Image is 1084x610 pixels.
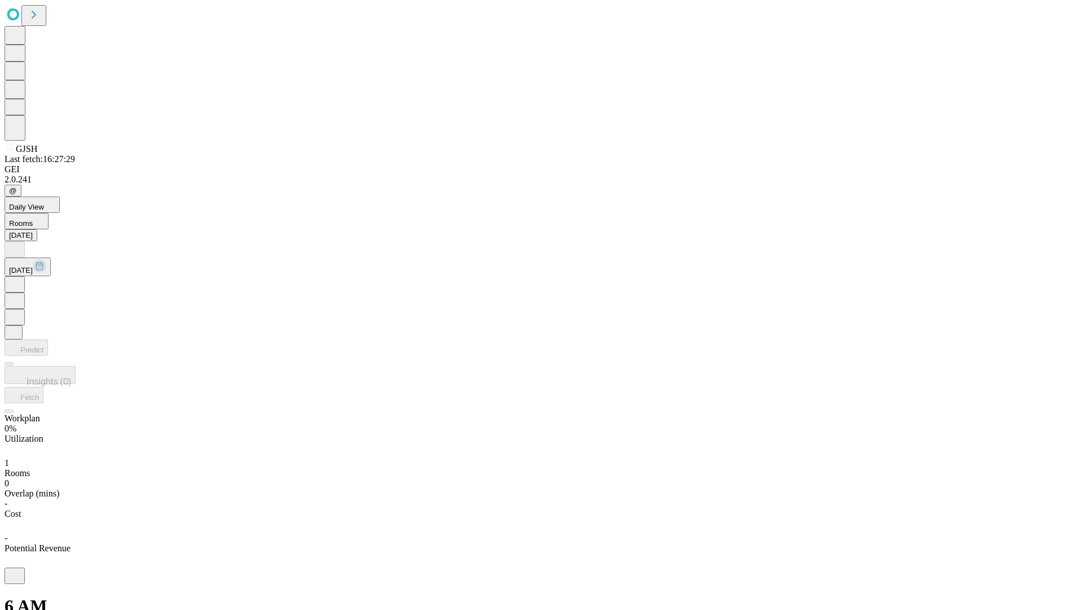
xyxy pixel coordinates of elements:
button: Predict [5,339,48,356]
span: Cost [5,509,21,518]
span: 1 [5,458,9,468]
span: Utilization [5,434,43,443]
button: Fetch [5,387,43,403]
div: GEI [5,164,1079,175]
span: [DATE] [9,266,33,274]
span: 0 [5,478,9,488]
div: 2.0.241 [5,175,1079,185]
button: [DATE] [5,258,51,276]
span: Rooms [5,468,30,478]
span: Daily View [9,203,44,211]
span: Insights (0) [27,377,71,386]
span: - [5,499,7,508]
span: Last fetch: 16:27:29 [5,154,75,164]
span: Overlap (mins) [5,489,59,498]
button: Rooms [5,213,49,229]
span: 0% [5,424,16,433]
button: Insights (0) [5,366,76,384]
span: Workplan [5,413,40,423]
span: GJSH [16,144,37,154]
span: - [5,533,7,543]
span: Rooms [9,219,33,228]
button: @ [5,185,21,197]
button: [DATE] [5,229,37,241]
button: Daily View [5,197,60,213]
span: Potential Revenue [5,543,71,553]
span: @ [9,186,17,195]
